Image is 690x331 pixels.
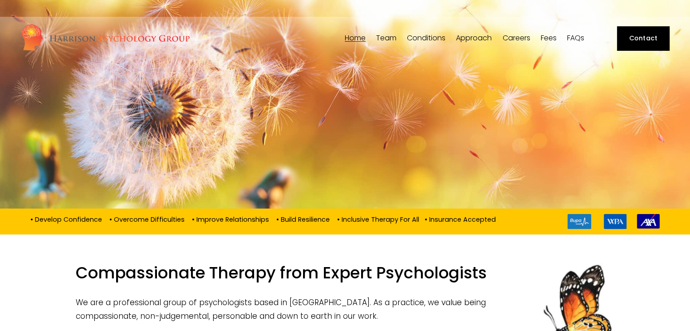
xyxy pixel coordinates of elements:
[617,26,669,50] a: Contact
[407,34,445,42] span: Conditions
[407,34,445,43] a: folder dropdown
[376,34,396,42] span: Team
[502,34,530,43] a: Careers
[541,34,557,43] a: Fees
[376,34,396,43] a: folder dropdown
[456,34,492,42] span: Approach
[30,214,496,224] p: • Develop Confidence • Overcome Difficulties • Improve Relationships • Build Resilience • Inclusi...
[21,24,190,53] img: Harrison Psychology Group
[345,34,366,43] a: Home
[76,263,614,288] h1: Compassionate Therapy from Expert Psychologists
[76,296,614,323] p: We are a professional group of psychologists based in [GEOGRAPHIC_DATA]. As a practice, we value ...
[567,34,584,43] a: FAQs
[456,34,492,43] a: folder dropdown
